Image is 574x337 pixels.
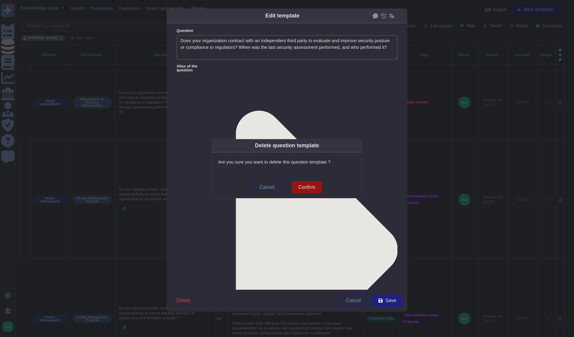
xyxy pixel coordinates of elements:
[255,142,319,150] div: Delete question template
[218,158,356,166] p: Are you sure you want to delete this question template ?
[252,181,282,193] button: Cancel
[292,181,322,193] button: Confirm
[298,185,315,190] span: Confirm
[260,185,275,190] span: Cancel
